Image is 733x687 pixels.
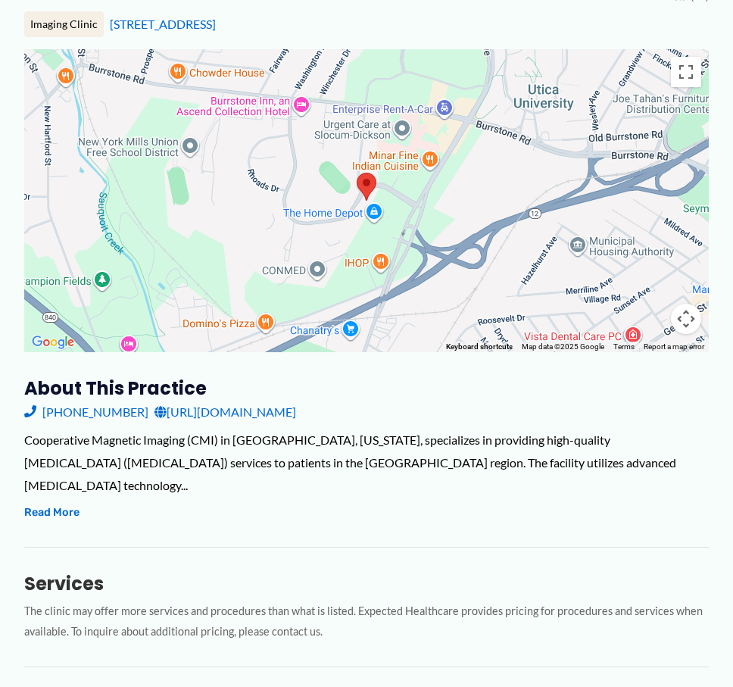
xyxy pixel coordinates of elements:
[446,342,513,352] button: Keyboard shortcuts
[24,11,104,37] div: Imaging Clinic
[24,376,709,400] h3: About this practice
[24,429,709,496] div: Cooperative Magnetic Imaging (CMI) in [GEOGRAPHIC_DATA], [US_STATE], specializes in providing hig...
[154,401,296,423] a: [URL][DOMAIN_NAME]
[24,504,80,522] button: Read More
[24,572,709,595] h3: Services
[671,57,701,87] button: Toggle fullscreen view
[110,17,216,31] a: [STREET_ADDRESS]
[522,342,604,351] span: Map data ©2025 Google
[24,401,148,423] a: [PHONE_NUMBER]
[644,342,704,351] a: Report a map error
[24,601,709,642] p: The clinic may offer more services and procedures than what is listed. Expected Healthcare provid...
[613,342,635,351] a: Terms (opens in new tab)
[671,304,701,334] button: Map camera controls
[28,333,78,352] img: Google
[28,333,78,352] a: Open this area in Google Maps (opens a new window)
